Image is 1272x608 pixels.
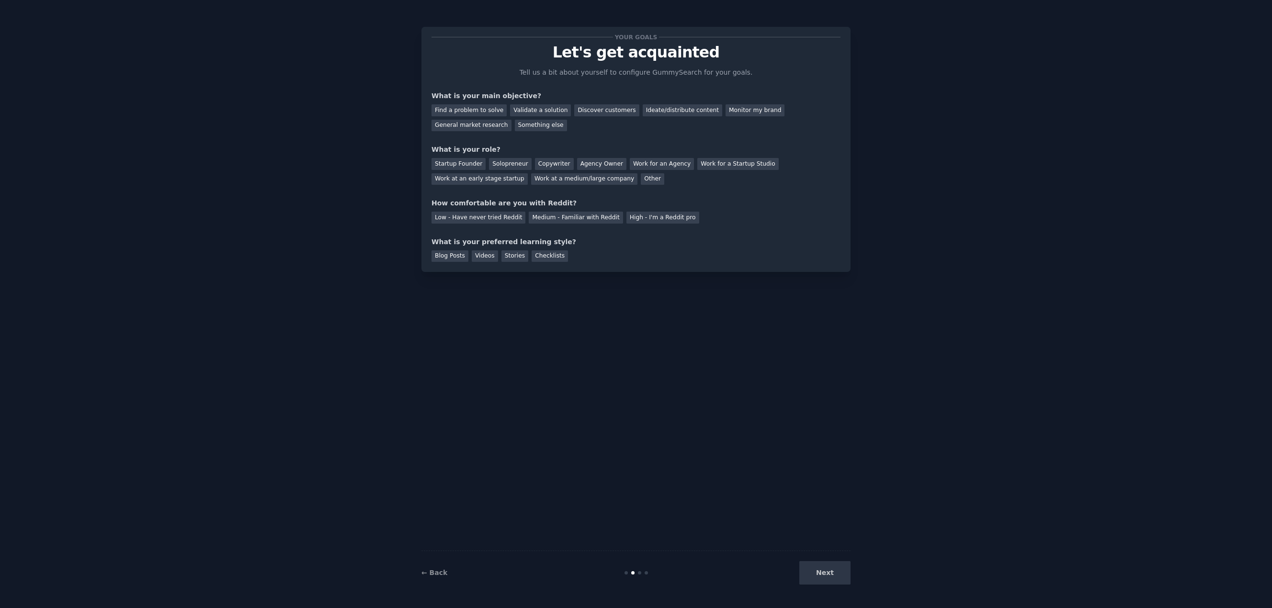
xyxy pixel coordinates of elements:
p: Let's get acquainted [432,44,840,61]
div: Checklists [532,250,568,262]
div: What is your main objective? [432,91,840,101]
div: How comfortable are you with Reddit? [432,198,840,208]
div: Blog Posts [432,250,468,262]
a: ← Back [421,569,447,576]
div: Validate a solution [510,104,571,116]
p: Tell us a bit about yourself to configure GummySearch for your goals. [515,68,757,78]
div: High - I'm a Reddit pro [626,212,699,224]
div: Videos [472,250,498,262]
div: What is your preferred learning style? [432,237,840,247]
div: General market research [432,120,511,132]
div: Other [641,173,664,185]
div: Solopreneur [489,158,531,170]
div: Startup Founder [432,158,486,170]
div: Agency Owner [577,158,626,170]
div: Copywriter [535,158,574,170]
div: Low - Have never tried Reddit [432,212,525,224]
div: Monitor my brand [726,104,784,116]
div: Find a problem to solve [432,104,507,116]
div: Work at a medium/large company [531,173,637,185]
div: Discover customers [574,104,639,116]
div: Medium - Familiar with Reddit [529,212,623,224]
span: Your goals [613,32,659,42]
div: Something else [515,120,567,132]
div: Work for an Agency [630,158,694,170]
div: Ideate/distribute content [643,104,722,116]
div: Work for a Startup Studio [697,158,778,170]
div: Stories [501,250,528,262]
div: Work at an early stage startup [432,173,528,185]
div: What is your role? [432,145,840,155]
